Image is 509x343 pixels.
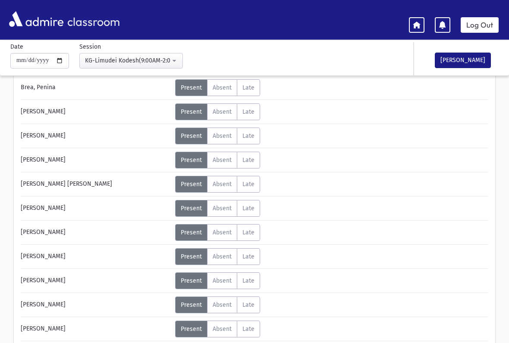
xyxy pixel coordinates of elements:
span: Absent [213,156,232,164]
label: Session [79,42,101,51]
div: AttTypes [175,296,260,313]
span: Absent [213,229,232,236]
span: Absent [213,108,232,115]
span: Present [181,205,202,212]
span: Absent [213,277,232,284]
a: Log Out [461,17,499,33]
span: Late [242,132,255,140]
span: Present [181,229,202,236]
img: AdmirePro [7,9,66,29]
span: Present [181,325,202,333]
span: Present [181,84,202,91]
div: [PERSON_NAME] [16,103,175,120]
div: [PERSON_NAME] [16,128,175,144]
div: AttTypes [175,79,260,96]
div: AttTypes [175,128,260,144]
button: [PERSON_NAME] [435,53,491,68]
span: Late [242,156,255,164]
div: [PERSON_NAME] [16,200,175,217]
span: Absent [213,181,232,188]
div: [PERSON_NAME] [16,272,175,289]
span: Late [242,301,255,309]
span: Late [242,229,255,236]
div: AttTypes [175,176,260,193]
span: Present [181,156,202,164]
button: KG-Limudei Kodesh(9:00AM-2:00PM) [79,53,183,69]
div: AttTypes [175,103,260,120]
div: [PERSON_NAME] [16,248,175,265]
span: Late [242,277,255,284]
div: [PERSON_NAME] [16,224,175,241]
div: KG-Limudei Kodesh(9:00AM-2:00PM) [85,56,170,65]
div: AttTypes [175,200,260,217]
span: Late [242,205,255,212]
span: Late [242,84,255,91]
span: Absent [213,253,232,260]
span: Present [181,132,202,140]
div: [PERSON_NAME] [16,296,175,313]
span: Present [181,108,202,115]
span: classroom [66,8,120,31]
span: Present [181,181,202,188]
div: AttTypes [175,248,260,265]
span: Present [181,253,202,260]
div: [PERSON_NAME] [PERSON_NAME] [16,176,175,193]
span: Present [181,277,202,284]
div: AttTypes [175,152,260,168]
label: Date [10,42,23,51]
div: Brea, Penina [16,79,175,96]
span: Absent [213,84,232,91]
span: Late [242,253,255,260]
span: Late [242,108,255,115]
span: Present [181,301,202,309]
div: [PERSON_NAME] [16,321,175,337]
div: AttTypes [175,224,260,241]
span: Absent [213,132,232,140]
span: Absent [213,205,232,212]
div: AttTypes [175,272,260,289]
div: [PERSON_NAME] [16,152,175,168]
span: Late [242,181,255,188]
div: AttTypes [175,321,260,337]
span: Absent [213,301,232,309]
